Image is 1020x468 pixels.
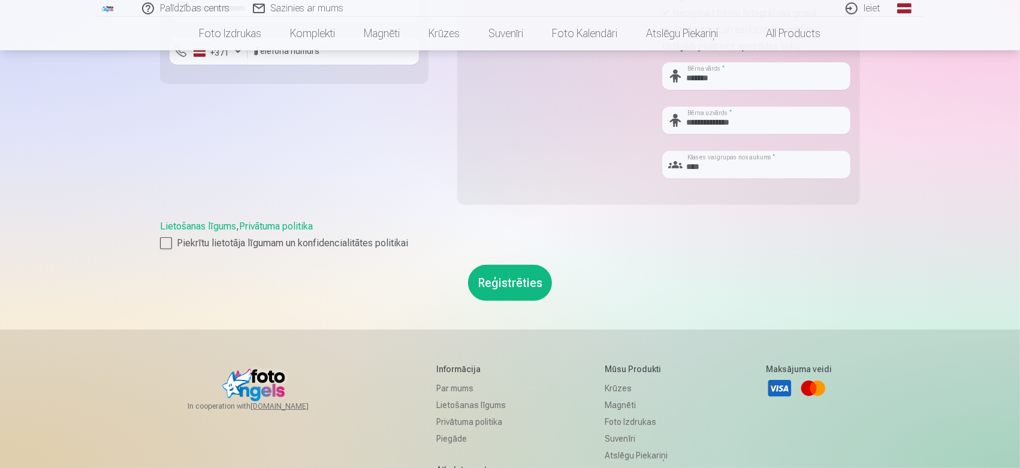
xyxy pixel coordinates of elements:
[276,17,350,50] a: Komplekti
[766,363,832,375] h5: Maksājuma veidi
[436,380,506,397] a: Par mums
[350,17,415,50] a: Magnēti
[160,221,236,232] a: Lietošanas līgums
[468,265,552,301] button: Reģistrēties
[436,413,506,430] a: Privātuma politika
[605,397,668,413] a: Magnēti
[185,17,276,50] a: Foto izdrukas
[766,375,793,401] a: Visa
[436,363,506,375] h5: Informācija
[733,17,835,50] a: All products
[436,397,506,413] a: Lietošanas līgums
[160,219,860,250] div: ,
[239,221,313,232] a: Privātuma politika
[160,236,860,250] label: Piekrītu lietotāja līgumam un konfidencialitātes politikai
[436,430,506,447] a: Piegāde
[194,47,230,59] div: +371
[188,401,337,411] span: In cooperation with
[632,17,733,50] a: Atslēgu piekariņi
[101,5,114,12] img: /fa1
[800,375,826,401] a: Mastercard
[605,380,668,397] a: Krūzes
[538,17,632,50] a: Foto kalendāri
[475,17,538,50] a: Suvenīri
[605,413,668,430] a: Foto izdrukas
[415,17,475,50] a: Krūzes
[170,37,248,65] button: Valsts*+371
[605,430,668,447] a: Suvenīri
[605,363,668,375] h5: Mūsu produkti
[251,401,337,411] a: [DOMAIN_NAME]
[605,447,668,464] a: Atslēgu piekariņi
